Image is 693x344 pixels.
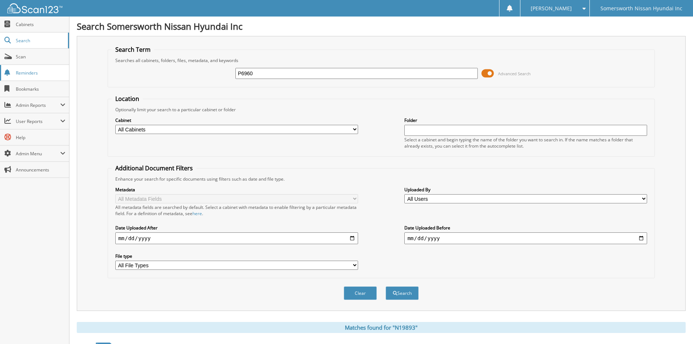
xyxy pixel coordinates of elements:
[404,117,647,123] label: Folder
[600,6,682,11] span: Somersworth Nissan Hyundai Inc
[112,176,651,182] div: Enhance your search for specific documents using filters such as date and file type.
[404,225,647,231] label: Date Uploaded Before
[115,204,358,217] div: All metadata fields are searched by default. Select a cabinet with metadata to enable filtering b...
[531,6,572,11] span: [PERSON_NAME]
[16,167,65,173] span: Announcements
[16,37,64,44] span: Search
[115,232,358,244] input: start
[192,210,202,217] a: here
[112,46,154,54] legend: Search Term
[386,286,419,300] button: Search
[115,225,358,231] label: Date Uploaded After
[16,102,60,108] span: Admin Reports
[112,164,196,172] legend: Additional Document Filters
[16,86,65,92] span: Bookmarks
[404,137,647,149] div: Select a cabinet and begin typing the name of the folder you want to search in. If the name match...
[16,21,65,28] span: Cabinets
[77,322,686,333] div: Matches found for "N19893"
[16,151,60,157] span: Admin Menu
[115,187,358,193] label: Metadata
[16,134,65,141] span: Help
[112,106,651,113] div: Optionally limit your search to a particular cabinet or folder
[112,95,143,103] legend: Location
[77,20,686,32] h1: Search Somersworth Nissan Hyundai Inc
[115,117,358,123] label: Cabinet
[656,309,693,344] iframe: Chat Widget
[115,253,358,259] label: File type
[7,3,62,13] img: scan123-logo-white.svg
[16,54,65,60] span: Scan
[16,70,65,76] span: Reminders
[112,57,651,64] div: Searches all cabinets, folders, files, metadata, and keywords
[404,232,647,244] input: end
[498,71,531,76] span: Advanced Search
[344,286,377,300] button: Clear
[404,187,647,193] label: Uploaded By
[16,118,60,124] span: User Reports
